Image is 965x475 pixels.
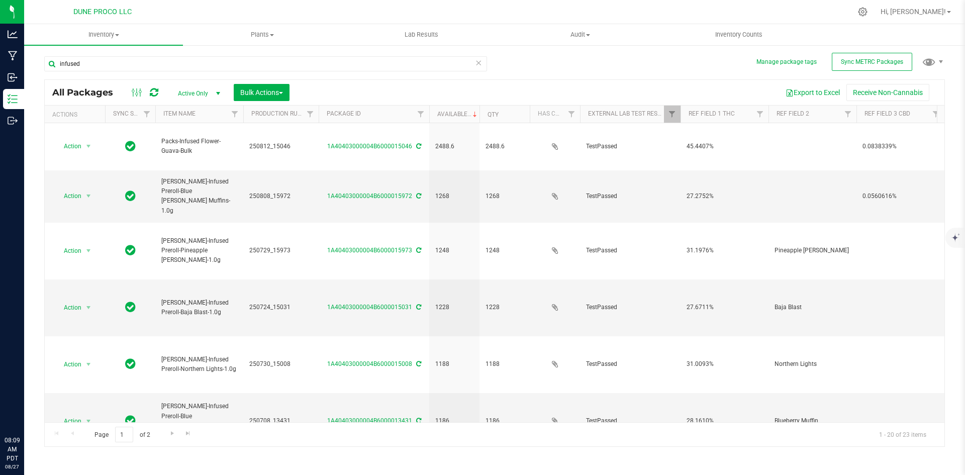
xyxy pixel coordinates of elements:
span: Hi, [PERSON_NAME]! [881,8,946,16]
a: Audit [501,24,659,45]
span: [PERSON_NAME]-Infused Preroll-Blue [PERSON_NAME] Muffins-1.0g [161,177,237,216]
span: Sync METRC Packages [841,58,903,65]
a: Ref Field 1 THC [689,110,735,117]
span: [PERSON_NAME]-Infused Preroll-Blue [PERSON_NAME] Muffins-1.0g [161,402,237,440]
span: 1248 [486,246,524,255]
span: select [82,139,95,153]
a: Filter [563,106,580,123]
span: Blueberry Muffin [775,416,850,426]
a: 1A40403000004B6000015046 [327,143,412,150]
span: DUNE PROCO LLC [73,8,132,16]
p: 08:09 AM PDT [5,436,20,463]
span: Plants [183,30,341,39]
span: TestPassed [586,359,674,369]
span: TestPassed [586,303,674,312]
th: Has COA [530,106,580,123]
span: Sync from Compliance System [415,247,421,254]
span: All Packages [52,87,123,98]
span: TestPassed [586,192,674,201]
span: 28.1610% [687,416,762,426]
span: select [82,189,95,203]
span: 250808_15972 [249,192,313,201]
a: External Lab Test Result [588,110,667,117]
span: 1188 [486,359,524,369]
span: 2488.6 [435,142,473,151]
inline-svg: Inventory [8,94,18,104]
span: Sync from Compliance System [415,304,421,311]
a: Filter [664,106,681,123]
span: Northern Lights [775,359,850,369]
span: TestPassed [586,246,674,255]
a: 1A40403000004B6000015973 [327,247,412,254]
a: 1A40403000004B6000015031 [327,304,412,311]
span: 1186 [486,416,524,426]
span: 27.2752% [687,192,762,201]
span: Action [55,189,82,203]
span: Action [55,357,82,371]
span: 1268 [486,192,524,201]
span: 0.0560616% [862,192,938,201]
span: 1248 [435,246,473,255]
iframe: Resource center [10,395,40,425]
span: [PERSON_NAME]-Infused Preroll-Northern Lights-1.0g [161,355,237,374]
span: Baja Blast [775,303,850,312]
span: Pineapple [PERSON_NAME] [775,246,850,255]
a: 1A40403000004B6000013431 [327,417,412,424]
span: select [82,414,95,428]
span: TestPassed [586,416,674,426]
span: 1186 [435,416,473,426]
span: 1188 [435,359,473,369]
span: 1228 [486,303,524,312]
a: 1A40403000004B6000015972 [327,193,412,200]
span: 2488.6 [486,142,524,151]
span: Sync from Compliance System [415,360,421,367]
span: 250730_15008 [249,359,313,369]
span: select [82,301,95,315]
a: Filter [840,106,856,123]
span: Audit [501,30,659,39]
span: select [82,244,95,258]
span: 45.4407% [687,142,762,151]
span: [PERSON_NAME]-Infused Preroll-Pineapple [PERSON_NAME]-1.0g [161,236,237,265]
a: Filter [227,106,243,123]
span: Inventory [24,30,183,39]
a: Item Name [163,110,196,117]
span: 1268 [435,192,473,201]
inline-svg: Outbound [8,116,18,126]
span: 1 - 20 of 23 items [871,427,934,442]
input: Search Package ID, Item Name, SKU, Lot or Part Number... [44,56,487,71]
span: In Sync [125,189,136,203]
a: Available [437,111,479,118]
span: Inventory Counts [702,30,776,39]
span: [PERSON_NAME]-Infused Preroll-Baja Blast-1.0g [161,298,237,317]
span: In Sync [125,357,136,371]
span: Lab Results [391,30,452,39]
a: Filter [413,106,429,123]
a: Filter [139,106,155,123]
span: 250729_15973 [249,246,313,255]
a: Ref Field 3 CBD [864,110,910,117]
p: 08/27 [5,463,20,470]
span: 250724_15031 [249,303,313,312]
span: Action [55,244,82,258]
a: Filter [928,106,944,123]
a: Qty [488,111,499,118]
span: Sync from Compliance System [415,193,421,200]
span: Action [55,139,82,153]
a: Sync Status [113,110,152,117]
span: select [82,357,95,371]
inline-svg: Manufacturing [8,51,18,61]
button: Bulk Actions [234,84,289,101]
span: 0.0838339% [862,142,938,151]
a: Go to the last page [181,427,196,440]
span: 1228 [435,303,473,312]
span: 27.6711% [687,303,762,312]
span: Action [55,414,82,428]
a: Production Run [251,110,302,117]
button: Sync METRC Packages [832,53,912,71]
span: 250708_13431 [249,416,313,426]
a: Lab Results [342,24,501,45]
span: 31.0093% [687,359,762,369]
span: Sync from Compliance System [415,417,421,424]
inline-svg: Inbound [8,72,18,82]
